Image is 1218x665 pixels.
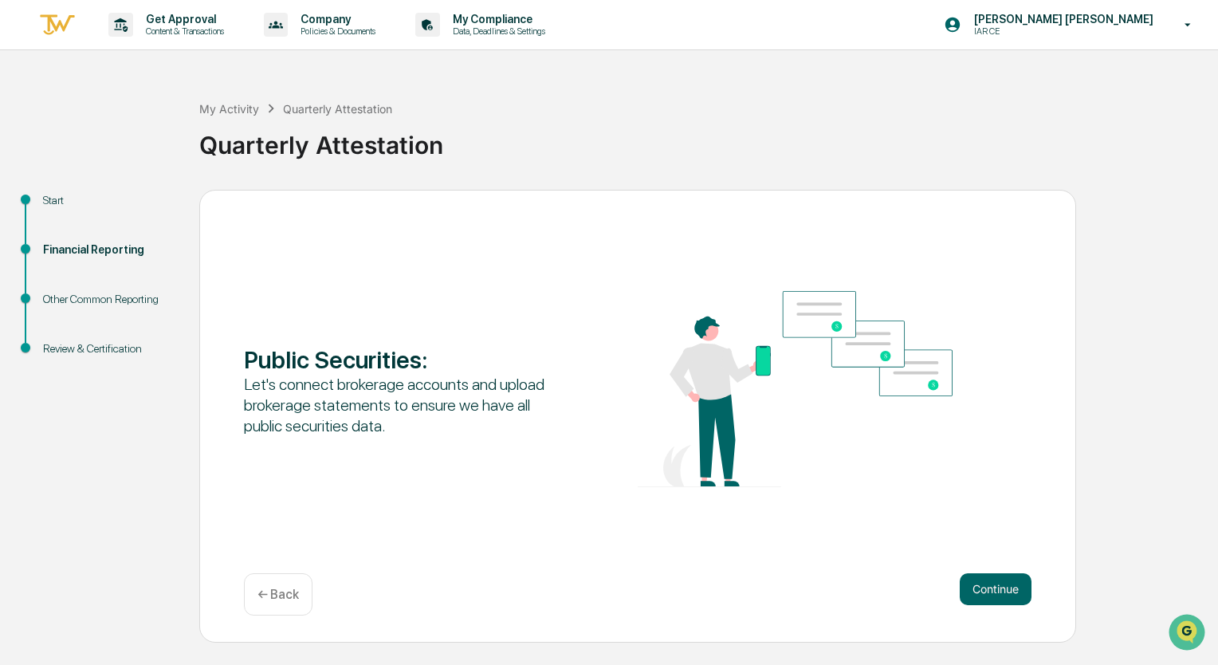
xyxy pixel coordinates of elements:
[109,195,204,223] a: 🗄️Attestations
[961,13,1161,26] p: [PERSON_NAME] [PERSON_NAME]
[16,233,29,246] div: 🔎
[244,345,559,374] div: Public Securities :
[43,291,174,308] div: Other Common Reporting
[244,374,559,436] div: Let's connect brokerage accounts and upload brokerage statements to ensure we have all public sec...
[257,587,299,602] p: ← Back
[43,242,174,258] div: Financial Reporting
[132,201,198,217] span: Attestations
[32,201,103,217] span: Preclearance
[1167,612,1210,655] iframe: Open customer support
[116,203,128,215] div: 🗄️
[271,127,290,146] button: Start new chat
[43,192,174,209] div: Start
[283,102,392,116] div: Quarterly Attestation
[440,13,553,26] p: My Compliance
[199,102,259,116] div: My Activity
[288,13,383,26] p: Company
[16,33,290,59] p: How can we help?
[638,291,953,487] img: Public Securities
[133,26,232,37] p: Content & Transactions
[961,26,1118,37] p: IAR CE
[16,122,45,151] img: 1746055101610-c473b297-6a78-478c-a979-82029cc54cd1
[960,573,1031,605] button: Continue
[54,138,202,151] div: We're available if you need us!
[38,12,77,38] img: logo
[10,195,109,223] a: 🖐️Preclearance
[54,122,261,138] div: Start new chat
[133,13,232,26] p: Get Approval
[16,203,29,215] div: 🖐️
[288,26,383,37] p: Policies & Documents
[32,231,100,247] span: Data Lookup
[43,340,174,357] div: Review & Certification
[440,26,553,37] p: Data, Deadlines & Settings
[159,270,193,282] span: Pylon
[199,118,1210,159] div: Quarterly Attestation
[112,270,193,282] a: Powered byPylon
[10,225,107,254] a: 🔎Data Lookup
